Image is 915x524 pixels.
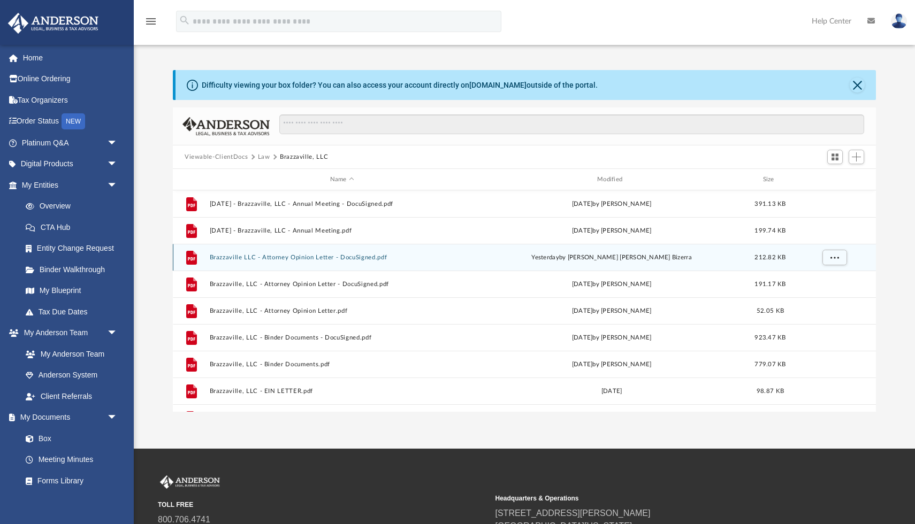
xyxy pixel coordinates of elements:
[280,152,328,162] button: Brazzaville, LLC
[754,335,786,341] span: 923.47 KB
[15,238,134,259] a: Entity Change Request
[849,150,865,165] button: Add
[754,361,786,367] span: 779.07 KB
[469,81,527,89] a: [DOMAIN_NAME]
[754,255,786,260] span: 212.82 KB
[15,301,134,322] a: Tax Due Dates
[178,175,204,184] div: id
[158,515,210,524] a: 800.706.4741
[822,250,847,266] button: More options
[210,307,475,314] button: Brazzaville, LLC - Attorney Opinion Letter.pdf
[107,174,128,196] span: arrow_drop_down
[158,475,222,489] img: Anderson Advisors Platinum Portal
[7,68,134,90] a: Online Ordering
[479,360,744,369] div: [DATE] by [PERSON_NAME]
[210,227,475,234] button: [DATE] - Brazzaville, LLC - Annual Meeting.pdf
[62,113,85,129] div: NEW
[749,175,792,184] div: Size
[479,333,744,343] div: [DATE] by [PERSON_NAME]
[158,500,488,510] small: TOLL FREE
[144,15,157,28] i: menu
[279,114,864,135] input: Search files and folders
[7,89,134,111] a: Tax Organizers
[7,47,134,68] a: Home
[144,20,157,28] a: menu
[7,153,134,175] a: Digital Productsarrow_drop_down
[15,343,123,365] a: My Anderson Team
[757,388,784,394] span: 98.87 KB
[7,111,134,133] a: Order StatusNEW
[15,365,128,386] a: Anderson System
[850,78,865,93] button: Close
[827,150,843,165] button: Switch to Grid View
[891,13,907,29] img: User Pic
[7,174,134,196] a: My Entitiesarrow_drop_down
[479,175,744,184] div: Modified
[7,322,128,344] a: My Anderson Teamarrow_drop_down
[479,253,744,263] div: by [PERSON_NAME] [PERSON_NAME] Bizerra
[15,196,134,217] a: Overview
[495,508,651,518] a: [STREET_ADDRESS][PERSON_NAME]
[258,152,270,162] button: Law
[479,199,744,209] div: [DATE] by [PERSON_NAME]
[107,132,128,154] span: arrow_drop_down
[107,322,128,344] span: arrow_drop_down
[107,153,128,175] span: arrow_drop_down
[210,361,475,368] button: Brazzaville, LLC - Binder Documents.pdf
[210,334,475,341] button: Brazzaville, LLC - Binder Documents - DocuSigned.pdf
[15,280,128,302] a: My Blueprint
[210,281,475,288] button: Brazzaville, LLC - Attorney Opinion Letter - DocuSigned.pdf
[757,308,784,314] span: 52.05 KB
[7,132,134,153] a: Platinum Q&Aarrow_drop_down
[15,470,123,491] a: Forms Library
[531,255,559,260] span: yesterday
[185,152,248,162] button: Viewable-ClientDocs
[15,428,123,449] a: Box
[107,407,128,429] span: arrow_drop_down
[210,201,475,207] button: [DATE] - Brazzaville, LLC - Annual Meeting - DocuSigned.pdf
[210,388,475,395] button: Brazzaville, LLC - EIN LETTER.pdf
[15,217,134,238] a: CTA Hub
[15,259,134,280] a: Binder Walkthrough
[202,80,598,91] div: Difficulty viewing your box folder? You can also access your account directly on outside of the p...
[479,226,744,236] div: [DATE] by [PERSON_NAME]
[15,386,128,407] a: Client Referrals
[15,449,128,471] a: Meeting Minutes
[754,201,786,207] span: 391.13 KB
[179,14,190,26] i: search
[173,190,876,412] div: grid
[495,494,826,503] small: Headquarters & Operations
[210,254,475,261] button: Brazzaville LLC - Attorney Opinion Letter - DocuSigned.pdf
[479,306,744,316] div: [DATE] by [PERSON_NAME]
[754,281,786,287] span: 191.17 KB
[479,387,744,396] div: [DATE]
[796,175,871,184] div: id
[479,280,744,289] div: [DATE] by [PERSON_NAME]
[7,407,128,428] a: My Documentsarrow_drop_down
[5,13,102,34] img: Anderson Advisors Platinum Portal
[754,228,786,234] span: 199.74 KB
[209,175,475,184] div: Name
